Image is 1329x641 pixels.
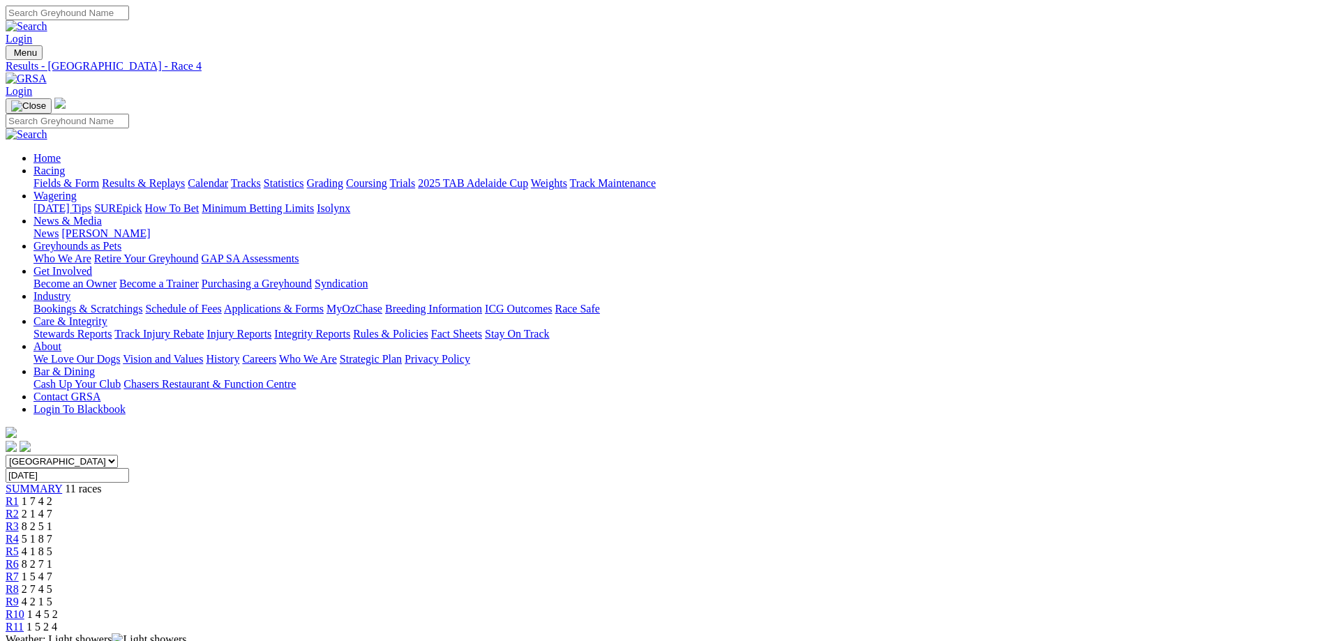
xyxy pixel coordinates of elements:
img: twitter.svg [20,441,31,452]
span: R1 [6,495,19,507]
a: Contact GRSA [33,391,100,402]
a: Track Maintenance [570,177,656,189]
a: Login [6,85,32,97]
a: Chasers Restaurant & Function Centre [123,378,296,390]
a: Fact Sheets [431,328,482,340]
a: Isolynx [317,202,350,214]
a: Trials [389,177,415,189]
a: Wagering [33,190,77,202]
a: R9 [6,596,19,608]
img: Search [6,20,47,33]
div: About [33,353,1323,365]
img: Search [6,128,47,141]
input: Select date [6,468,129,483]
a: R8 [6,583,19,595]
span: 2 1 4 7 [22,508,52,520]
a: Home [33,152,61,164]
a: Bookings & Scratchings [33,303,142,315]
a: News [33,227,59,239]
span: R7 [6,571,19,582]
span: 1 4 5 2 [27,608,58,620]
a: R3 [6,520,19,532]
span: 1 7 4 2 [22,495,52,507]
a: R6 [6,558,19,570]
a: How To Bet [145,202,200,214]
span: 1 5 2 4 [27,621,57,633]
a: Weights [531,177,567,189]
span: R11 [6,621,24,633]
a: Minimum Betting Limits [202,202,314,214]
div: Care & Integrity [33,328,1323,340]
a: Purchasing a Greyhound [202,278,312,289]
a: 2025 TAB Adelaide Cup [418,177,528,189]
a: Become a Trainer [119,278,199,289]
a: Bar & Dining [33,365,95,377]
a: Race Safe [555,303,599,315]
a: Industry [33,290,70,302]
img: logo-grsa-white.png [6,427,17,438]
a: Coursing [346,177,387,189]
img: GRSA [6,73,47,85]
a: Greyhounds as Pets [33,240,121,252]
a: Calendar [188,177,228,189]
a: Results - [GEOGRAPHIC_DATA] - Race 4 [6,60,1323,73]
a: About [33,340,61,352]
a: [PERSON_NAME] [61,227,150,239]
div: Get Involved [33,278,1323,290]
a: Login [6,33,32,45]
span: 4 2 1 5 [22,596,52,608]
a: SUREpick [94,202,142,214]
a: History [206,353,239,365]
a: Racing [33,165,65,176]
span: 1 5 4 7 [22,571,52,582]
a: GAP SA Assessments [202,252,299,264]
a: Vision and Values [123,353,203,365]
a: MyOzChase [326,303,382,315]
span: R5 [6,545,19,557]
a: Integrity Reports [274,328,350,340]
a: [DATE] Tips [33,202,91,214]
span: 2 7 4 5 [22,583,52,595]
div: Wagering [33,202,1323,215]
a: Fields & Form [33,177,99,189]
a: R10 [6,608,24,620]
div: Greyhounds as Pets [33,252,1323,265]
a: Who We Are [33,252,91,264]
a: Cash Up Your Club [33,378,121,390]
a: Rules & Policies [353,328,428,340]
div: News & Media [33,227,1323,240]
a: Who We Are [279,353,337,365]
a: Stay On Track [485,328,549,340]
span: 5 1 8 7 [22,533,52,545]
a: Stewards Reports [33,328,112,340]
a: Tracks [231,177,261,189]
a: R2 [6,508,19,520]
div: Bar & Dining [33,378,1323,391]
span: 8 2 7 1 [22,558,52,570]
a: Get Involved [33,265,92,277]
a: Login To Blackbook [33,403,126,415]
div: Racing [33,177,1323,190]
a: Track Injury Rebate [114,328,204,340]
span: 4 1 8 5 [22,545,52,557]
a: News & Media [33,215,102,227]
button: Toggle navigation [6,98,52,114]
a: Syndication [315,278,368,289]
a: Grading [307,177,343,189]
a: Privacy Policy [405,353,470,365]
a: Injury Reports [207,328,271,340]
a: Care & Integrity [33,315,107,327]
a: SUMMARY [6,483,62,495]
a: R4 [6,533,19,545]
a: Retire Your Greyhound [94,252,199,264]
a: Strategic Plan [340,353,402,365]
span: 11 races [65,483,101,495]
img: logo-grsa-white.png [54,98,66,109]
input: Search [6,114,129,128]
